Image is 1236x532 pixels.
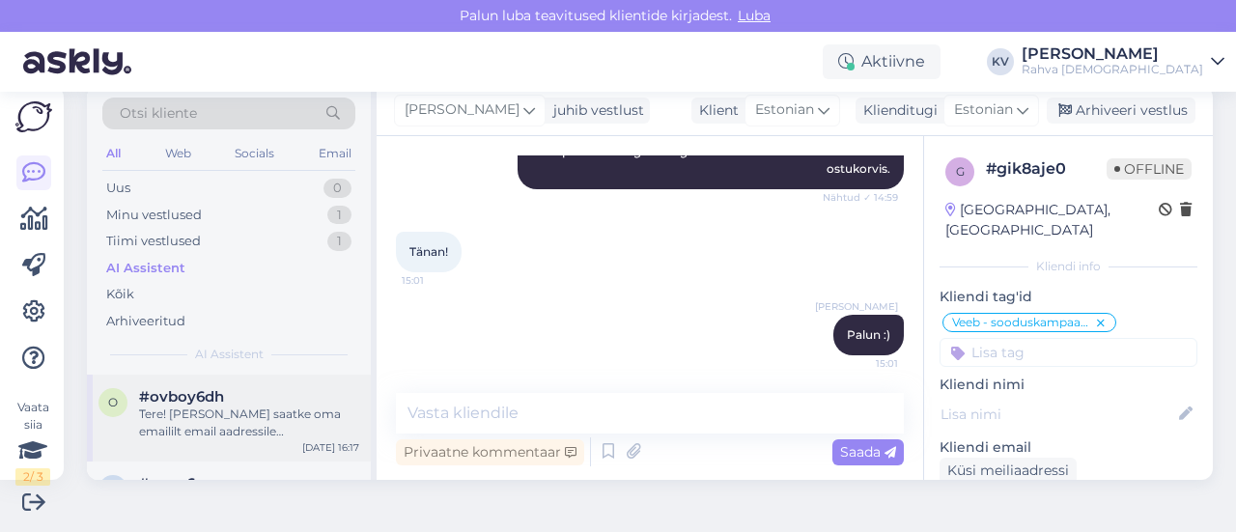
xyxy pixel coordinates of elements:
[940,338,1197,367] input: Lisa tag
[823,44,941,79] div: Aktiivne
[940,287,1197,307] p: Kliendi tag'id
[195,346,264,363] span: AI Assistent
[956,164,965,179] span: g
[823,190,898,205] span: Nähtud ✓ 14:59
[691,100,739,121] div: Klient
[826,356,898,371] span: 15:01
[1047,98,1195,124] div: Arhiveeri vestlus
[106,179,130,198] div: Uus
[402,273,474,288] span: 15:01
[106,259,185,278] div: AI Assistent
[102,141,125,166] div: All
[120,103,197,124] span: Otsi kliente
[941,404,1175,425] input: Lisa nimi
[231,141,278,166] div: Socials
[139,388,224,406] span: #ovboy6dh
[327,206,351,225] div: 1
[15,468,50,486] div: 2 / 3
[302,440,359,455] div: [DATE] 16:17
[1022,46,1203,62] div: [PERSON_NAME]
[139,406,359,440] div: Tere! [PERSON_NAME] saatke oma emaililt email aadressile [EMAIL_ADDRESS][DOMAIN_NAME] palvega "Pa...
[815,299,898,314] span: [PERSON_NAME]
[327,232,351,251] div: 1
[409,244,448,259] span: Tänan!
[1022,46,1224,77] a: [PERSON_NAME]Rahva [DEMOGRAPHIC_DATA]
[940,437,1197,458] p: Kliendi email
[1022,62,1203,77] div: Rahva [DEMOGRAPHIC_DATA]
[323,179,351,198] div: 0
[546,100,644,121] div: juhib vestlust
[405,99,520,121] span: [PERSON_NAME]
[732,7,776,24] span: Luba
[952,317,1094,328] span: Veeb - sooduskampaania
[108,395,118,409] span: o
[315,141,355,166] div: Email
[856,100,938,121] div: Klienditugi
[954,99,1013,121] span: Estonian
[161,141,195,166] div: Web
[940,258,1197,275] div: Kliendi info
[396,439,584,465] div: Privaatne kommentaar
[106,312,185,331] div: Arhiveeritud
[139,475,222,492] span: #qvcn6uzo
[940,375,1197,395] p: Kliendi nimi
[106,232,201,251] div: Tiimi vestlused
[840,443,896,461] span: Saada
[987,48,1014,75] div: KV
[847,327,890,342] span: Palun :)
[755,99,814,121] span: Estonian
[945,200,1159,240] div: [GEOGRAPHIC_DATA], [GEOGRAPHIC_DATA]
[1107,158,1192,180] span: Offline
[106,285,134,304] div: Kõik
[940,458,1077,484] div: Küsi meiliaadressi
[15,399,50,486] div: Vaata siia
[15,101,52,132] img: Askly Logo
[106,206,202,225] div: Minu vestlused
[986,157,1107,181] div: # gik8aje0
